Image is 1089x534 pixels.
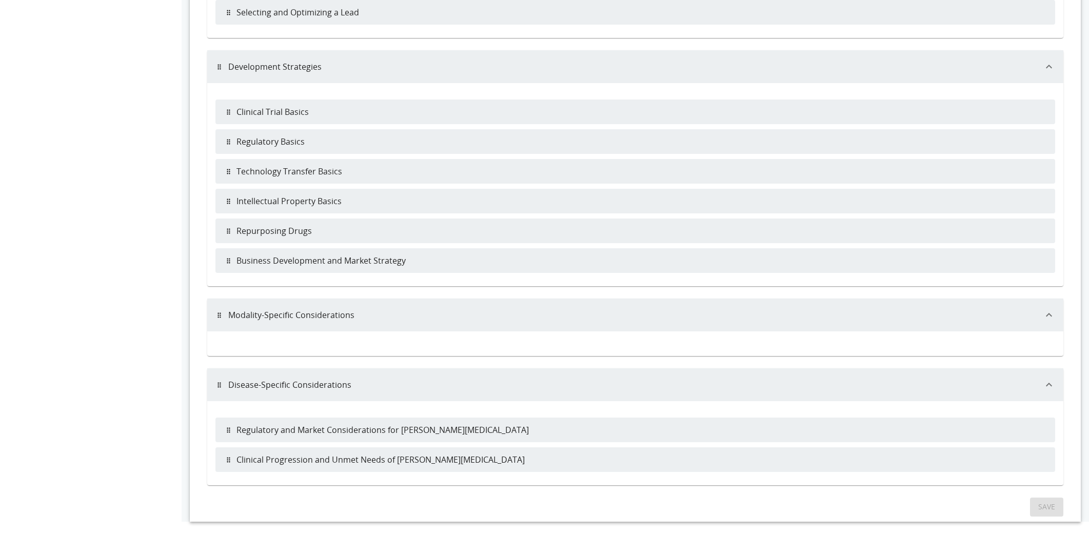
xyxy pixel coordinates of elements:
div: Disease-Specific Considerations [207,401,1063,485]
div: Modality-Specific Considerations [207,331,1063,356]
button: Development Strategies [207,50,1063,83]
button: Disease-Specific Considerations [207,368,1063,401]
div: Development Strategies [207,83,1063,286]
button: Modality-Specific Considerations [207,299,1063,331]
